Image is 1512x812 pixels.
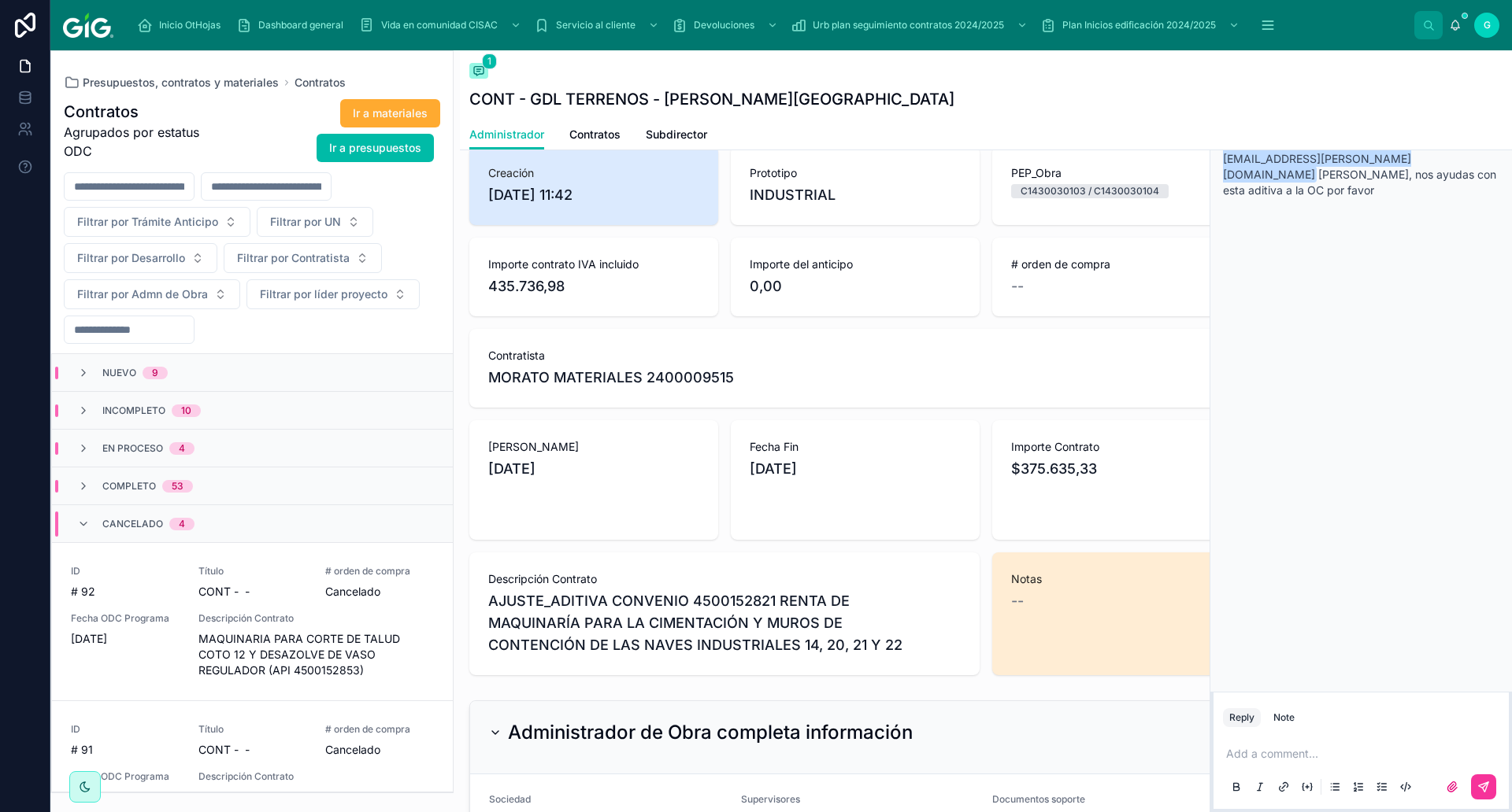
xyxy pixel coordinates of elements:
[741,793,800,805] span: Supervisores
[488,348,1484,364] span: Contratista
[1267,708,1301,727] button: Note
[1011,439,1222,455] span: Importe Contrato
[102,518,163,530] span: Cancelado
[1011,275,1024,297] span: --
[102,367,136,379] span: Nuevo
[488,590,961,656] span: AJUSTE_ADITIVA CONVENIO 4500152821 RENTA DE MAQUINARÍA PARA LA CIMENTACIÓN Y MUROS DE CONTENCIÓN ...
[64,279,240,309] button: Select Button
[469,127,544,142] span: Administrador
[198,612,434,625] span: Descripción Contrato
[1011,257,1222,272] span: # orden de compra
[786,11,1036,39] a: Urb plan seguimiento contratos 2024/2025
[354,11,529,39] a: Vida en comunidad CISAC
[750,165,961,181] span: Prototipo
[569,127,621,142] span: Contratos
[64,207,250,237] button: Select Button
[469,88,954,110] h1: CONT - GDL TERRENOS - [PERSON_NAME][GEOGRAPHIC_DATA]
[529,11,667,39] a: Servicio al cliente
[325,584,434,600] span: Cancelado
[132,11,232,39] a: Inicio OtHojas
[71,723,180,736] span: ID
[224,243,382,273] button: Select Button
[232,11,354,39] a: Dashboard general
[569,120,621,152] a: Contratos
[992,793,1085,805] span: Documentos soporte
[198,742,307,758] span: CONT - -
[750,275,961,297] span: 0,00
[52,543,453,701] a: ID# 92TítuloCONT - -# orden de compraCanceladoFecha ODC Programa[DATE]Descripción ContratoMAQUINA...
[198,770,434,783] span: Descripción Contrato
[83,75,279,90] span: Presupuestos, contratos y materiales
[77,286,208,302] span: Filtrar por Admn de Obra
[198,631,434,678] span: MAQUINARIA PARA CORTE DE TALUD COTO 12 Y DESAZOLVE DE VASO REGULADOR (API 4500152853)
[1223,135,1411,183] span: [PERSON_NAME] [PERSON_NAME][EMAIL_ADDRESS][PERSON_NAME][DOMAIN_NAME]
[1484,19,1491,31] span: G
[77,214,218,230] span: Filtrar por Trámite Anticipo
[813,19,1004,31] span: Urb plan seguimiento contratos 2024/2025
[508,720,913,745] h2: Administrador de Obra completa información
[489,793,531,805] span: Sociedad
[329,140,421,156] span: Ir a presupuestos
[1011,165,1222,181] span: PEP_Obra
[71,612,180,625] span: Fecha ODC Programa
[246,279,420,309] button: Select Button
[1011,458,1222,480] span: $375.635,33
[482,54,497,69] span: 1
[64,75,279,90] a: Presupuestos, contratos y materiales
[750,458,961,480] span: [DATE]
[325,742,434,758] span: Cancelado
[488,275,699,297] span: 435.736,98
[258,19,343,31] span: Dashboard general
[750,184,961,206] span: INDUSTRIAL
[488,165,699,181] span: Creación
[750,439,961,455] span: Fecha Fin
[488,571,961,587] span: Descripción Contrato
[102,404,165,417] span: Incompleto
[750,257,961,272] span: Importe del anticipo
[64,123,217,161] span: Agrupados por estatus ODC
[172,480,183,493] div: 53
[260,286,387,302] span: Filtrar por líder proyecto
[71,770,180,783] span: Fecha ODC Programa
[353,105,428,121] span: Ir a materiales
[488,439,699,455] span: [PERSON_NAME]
[469,63,488,82] button: 1
[646,120,707,152] a: Subdirector
[488,184,699,206] span: [DATE] 11:42
[179,442,185,455] div: 4
[488,367,734,389] span: MORATO MATERIALES 2400009515
[77,250,185,266] span: Filtrar por Desarrollo
[694,19,754,31] span: Devoluciones
[1011,590,1024,612] span: --
[64,101,217,123] h1: Contratos
[646,127,707,142] span: Subdirector
[325,723,434,736] span: # orden de compra
[1011,571,1484,587] span: Notas
[198,565,307,578] span: Título
[1223,136,1496,197] span: [PERSON_NAME], nos ayudas con esta aditiva a la OC por favor
[181,404,191,417] div: 10
[237,250,350,266] span: Filtrar por Contratista
[71,565,180,578] span: ID
[295,75,346,90] a: Contratos
[270,214,341,230] span: Filtrar por UN
[126,8,1414,42] div: scrollable content
[488,458,699,480] span: [DATE]
[488,257,699,272] span: Importe contrato IVA incluido
[556,19,636,31] span: Servicio al cliente
[102,442,163,455] span: En proceso
[317,134,434,162] button: Ir a presupuestos
[667,11,786,39] a: Devoluciones
[159,19,220,31] span: Inicio OtHojas
[198,584,307,600] span: CONT - -
[340,99,440,127] button: Ir a materiales
[71,631,180,647] span: [DATE]
[152,367,158,379] div: 9
[179,518,185,530] div: 4
[1223,708,1261,727] button: Reply
[198,789,208,805] span: --
[1062,19,1216,31] span: Plan Inicios edificación 2024/2025
[1273,711,1295,724] div: Note
[1036,11,1247,39] a: Plan Inicios edificación 2024/2025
